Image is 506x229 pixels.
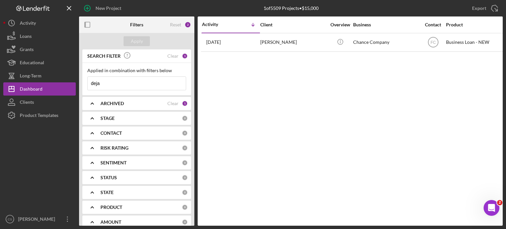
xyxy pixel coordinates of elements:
[472,2,486,15] div: Export
[182,219,188,225] div: 0
[182,160,188,166] div: 0
[182,175,188,181] div: 0
[431,40,436,45] text: FC
[3,96,76,109] button: Clients
[182,53,188,59] div: 1
[353,22,419,27] div: Business
[87,53,121,59] b: SEARCH FILTER
[206,40,221,45] time: 2025-08-10 13:51
[421,22,445,27] div: Contact
[100,205,122,210] b: PRODUCT
[16,213,59,227] div: [PERSON_NAME]
[130,22,143,27] b: Filters
[3,69,76,82] button: Long-Term
[79,2,128,15] button: New Project
[182,100,188,106] div: 1
[328,22,352,27] div: Overview
[3,82,76,96] button: Dashboard
[182,130,188,136] div: 0
[100,190,114,195] b: STATE
[182,115,188,121] div: 0
[184,21,191,28] div: 2
[202,22,231,27] div: Activity
[131,36,143,46] div: Apply
[20,43,34,58] div: Grants
[100,219,121,225] b: AMOUNT
[484,200,499,216] iframe: Intercom live chat
[20,109,58,124] div: Product Templates
[3,213,76,226] button: CS[PERSON_NAME]
[465,2,503,15] button: Export
[100,101,124,106] b: ARCHIVED
[182,189,188,195] div: 0
[20,16,36,31] div: Activity
[20,56,44,71] div: Educational
[100,160,126,165] b: SENTIMENT
[182,145,188,151] div: 0
[20,30,32,44] div: Loans
[124,36,150,46] button: Apply
[3,30,76,43] button: Loans
[264,6,319,11] div: 1 of 5509 Projects • $15,000
[3,109,76,122] button: Product Templates
[96,2,121,15] div: New Project
[3,16,76,30] button: Activity
[20,69,42,84] div: Long-Term
[8,217,12,221] text: CS
[100,116,115,121] b: STAGE
[182,204,188,210] div: 0
[353,34,419,51] div: Chance Company
[20,96,34,110] div: Clients
[497,200,502,205] span: 2
[260,34,326,51] div: [PERSON_NAME]
[3,56,76,69] button: Educational
[100,175,117,180] b: STATUS
[20,82,42,97] div: Dashboard
[3,43,76,56] button: Grants
[170,22,181,27] div: Reset
[87,68,186,73] div: Applied in combination with filters below
[167,53,179,59] div: Clear
[100,130,122,136] b: CONTACT
[260,22,326,27] div: Client
[167,101,179,106] div: Clear
[100,145,128,151] b: RISK RATING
